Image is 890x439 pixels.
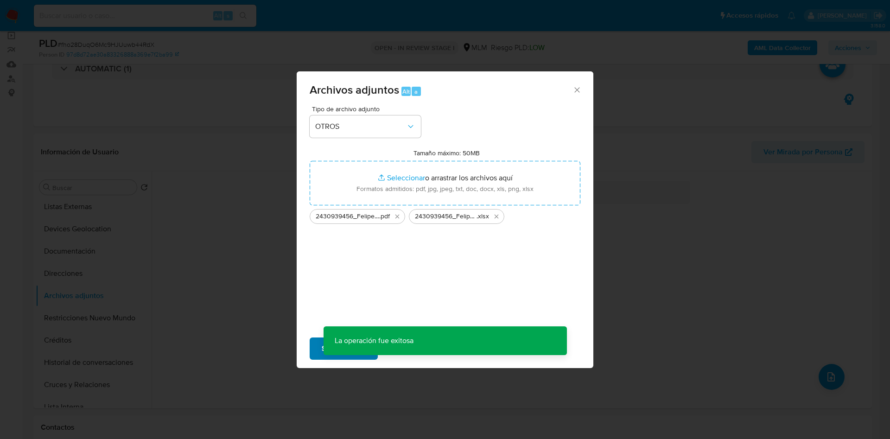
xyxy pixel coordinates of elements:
[394,338,424,359] span: Cancelar
[315,122,406,131] span: OTROS
[413,149,480,157] label: Tamaño máximo: 50MB
[324,326,425,355] p: La operación fue exitosa
[414,87,418,96] span: a
[572,85,581,94] button: Cerrar
[491,211,502,222] button: Eliminar 2430939456_Felipe de Jesus Elotlan Vazquez_AGO2025.xlsx
[316,212,379,221] span: 2430939456_Felipe de [PERSON_NAME] Vazquez_AGO25
[312,106,423,112] span: Tipo de archivo adjunto
[310,205,580,224] ul: Archivos seleccionados
[477,212,489,221] span: .xlsx
[379,212,390,221] span: .pdf
[415,212,477,221] span: 2430939456_Felipe de [PERSON_NAME] Vazquez_AGO2025
[402,87,410,96] span: Alt
[310,82,399,98] span: Archivos adjuntos
[322,338,366,359] span: Subir archivo
[310,115,421,138] button: OTROS
[310,337,378,360] button: Subir archivo
[392,211,403,222] button: Eliminar 2430939456_Felipe de Jesus Elotlan Vazquez_AGO25.pdf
